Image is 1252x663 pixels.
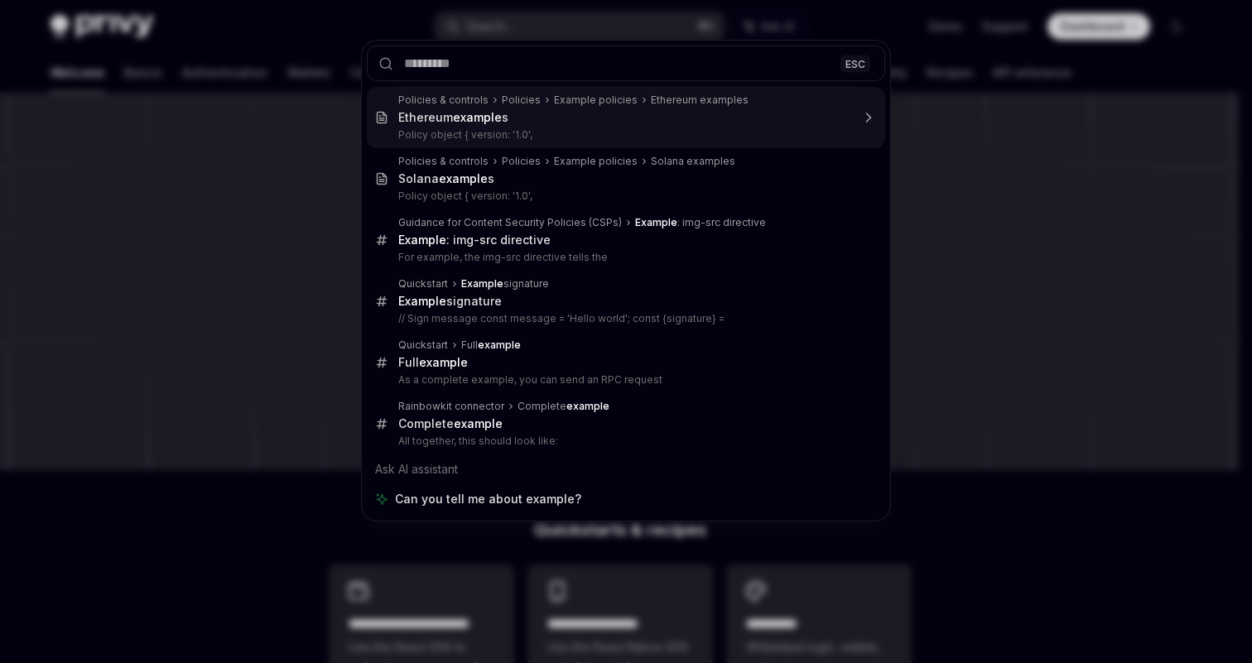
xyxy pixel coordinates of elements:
[840,55,870,72] div: ESC
[502,155,541,168] div: Policies
[554,155,638,168] div: Example policies
[398,312,850,325] p: // Sign message const message = 'Hello world'; const {signature} =
[398,373,850,387] p: As a complete example, you can send an RPC request
[419,355,468,369] b: example
[367,454,885,484] div: Ask AI assistant
[398,216,622,229] div: Guidance for Content Security Policies (CSPs)
[398,251,850,264] p: For example, the img-src directive tells the
[398,233,551,247] div: : img-src directive
[566,400,609,412] b: example
[398,94,489,107] div: Policies & controls
[398,233,446,247] b: Example
[398,128,850,142] p: Policy object { version: '1.0',
[502,94,541,107] div: Policies
[461,277,503,290] b: Example
[398,155,489,168] div: Policies & controls
[461,339,521,352] div: Full
[398,416,503,431] div: Complete
[454,416,503,430] b: example
[398,400,504,413] div: Rainbowkit connector
[635,216,677,228] b: Example
[395,491,581,507] span: Can you tell me about example?
[398,435,850,448] p: All together, this should look like:
[478,339,521,351] b: example
[398,171,494,186] div: Solana s
[651,155,735,168] div: Solana examples
[439,171,488,185] b: example
[461,277,549,291] div: signature
[398,110,508,125] div: Ethereum s
[398,277,448,291] div: Quickstart
[398,294,502,309] div: signature
[518,400,609,413] div: Complete
[635,216,766,229] div: : img-src directive
[398,190,850,203] p: Policy object { version: '1.0',
[398,294,446,308] b: Example
[398,339,448,352] div: Quickstart
[453,110,502,124] b: example
[398,355,468,370] div: Full
[651,94,749,107] div: Ethereum examples
[554,94,638,107] div: Example policies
